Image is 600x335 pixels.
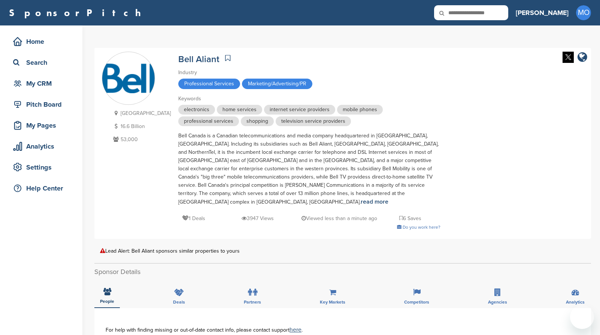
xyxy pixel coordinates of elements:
[9,8,146,18] a: SponsorPitch
[7,159,75,176] a: Settings
[570,305,594,329] iframe: Button to launch messaging window
[7,180,75,197] a: Help Center
[111,109,171,118] p: [GEOGRAPHIC_DATA]
[11,182,75,195] div: Help Center
[241,116,274,126] span: shopping
[404,300,429,304] span: Competitors
[7,138,75,155] a: Analytics
[516,7,569,18] h3: [PERSON_NAME]
[244,300,261,304] span: Partners
[217,105,262,115] span: home services
[488,300,507,304] span: Agencies
[320,300,345,304] span: Key Markets
[7,117,75,134] a: My Pages
[361,198,388,205] a: read more
[182,214,205,223] p: 1 Deals
[276,116,351,126] span: television service providers
[566,300,585,304] span: Analytics
[11,140,75,153] div: Analytics
[7,54,75,71] a: Search
[94,267,591,277] h2: Sponsor Details
[11,119,75,132] div: My Pages
[100,299,114,304] span: People
[563,52,574,63] img: Twitter white
[576,5,591,20] span: MO
[7,96,75,113] a: Pitch Board
[578,52,587,64] a: company link
[178,105,215,115] span: electronics
[100,248,585,254] div: Lead Alert: Bell Aliant sponsors similar properties to yours
[242,79,312,89] span: Marketing/Advertising/PR
[178,68,440,77] div: Industry
[178,79,240,89] span: Professional Services
[11,35,75,48] div: Home
[178,54,219,65] a: Bell Aliant
[106,327,580,333] div: For help with finding missing or out-of-date contact info, please contact support .
[516,4,569,21] a: [PERSON_NAME]
[290,326,301,334] a: here
[399,214,421,223] p: 6 Saves
[337,105,383,115] span: mobile phones
[7,33,75,50] a: Home
[403,225,440,230] span: Do you work here?
[11,98,75,111] div: Pitch Board
[11,77,75,90] div: My CRM
[11,56,75,69] div: Search
[242,214,274,223] p: 3947 Views
[173,300,185,304] span: Deals
[102,64,155,93] img: Sponsorpitch & Bell Aliant
[264,105,335,115] span: internet service providers
[178,95,440,103] div: Keywords
[11,161,75,174] div: Settings
[111,122,171,131] p: 16.6 Billion
[178,132,440,206] div: Bell Canada is a Canadian telecommunications and media company headquartered in [GEOGRAPHIC_DATA]...
[397,225,440,230] a: Do you work here?
[111,135,171,144] p: 53,000
[301,214,377,223] p: Viewed less than a minute ago
[178,116,239,126] span: professional services
[7,75,75,92] a: My CRM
